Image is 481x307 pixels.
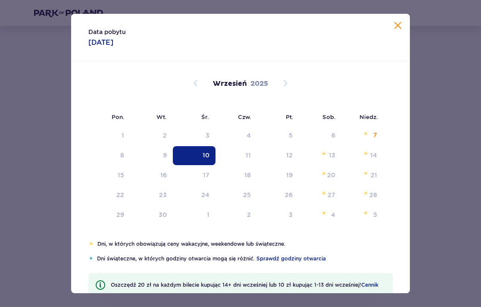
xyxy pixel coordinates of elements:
div: 6 [331,131,335,140]
td: czwartek, 11 września 2025 [216,146,257,165]
a: Cennik [361,281,378,289]
div: 23 [159,191,167,199]
td: sobota, 20 września 2025 [299,166,341,185]
div: 4 [247,131,251,140]
div: 21 [371,171,377,179]
div: 16 [160,171,167,179]
small: Niedz. [359,113,378,120]
td: Not available. piątek, 5 września 2025 [257,126,299,145]
div: 17 [203,171,209,179]
div: 13 [329,151,335,160]
div: 3 [206,131,209,140]
td: wtorek, 16 września 2025 [130,166,173,185]
div: 3 [289,210,293,219]
td: niedziela, 5 października 2025 [341,206,383,225]
td: czwartek, 25 września 2025 [216,186,257,205]
td: sobota, 13 września 2025 [299,146,341,165]
div: 18 [244,171,251,179]
p: Wrzesień [213,79,247,88]
td: Not available. sobota, 6 września 2025 [299,126,341,145]
td: piątek, 12 września 2025 [257,146,299,165]
div: 9 [163,151,167,160]
small: Śr. [201,113,209,120]
div: 2 [247,210,251,219]
div: 19 [286,171,293,179]
div: 5 [373,210,377,219]
div: 22 [116,191,124,199]
small: Pon. [112,113,125,120]
td: środa, 24 września 2025 [173,186,216,205]
td: Not available. środa, 3 września 2025 [173,126,216,145]
div: 11 [246,151,251,160]
p: Dni, w których obowiązują ceny wakacyjne, weekendowe lub świąteczne. [97,240,393,248]
td: Not available. poniedziałek, 1 września 2025 [88,126,130,145]
td: Not available. wtorek, 2 września 2025 [130,126,173,145]
small: Wt. [156,113,167,120]
td: Selected. środa, 10 września 2025 [173,146,216,165]
p: Oszczędź 20 zł na każdym bilecie kupując 14+ dni wcześniej lub 10 zł kupując 1-13 dni wcześniej! [111,281,378,289]
div: 14 [370,151,377,160]
td: sobota, 4 października 2025 [299,206,341,225]
td: poniedziałek, 22 września 2025 [88,186,130,205]
td: poniedziałek, 15 września 2025 [88,166,130,185]
td: sobota, 27 września 2025 [299,186,341,205]
td: wtorek, 30 września 2025 [130,206,173,225]
div: 1 [207,210,209,219]
td: piątek, 3 października 2025 [257,206,299,225]
div: 20 [327,171,335,179]
td: niedziela, 28 września 2025 [341,186,383,205]
div: 4 [331,210,335,219]
p: Dni świąteczne, w których godziny otwarcia mogą się różnić. [97,255,393,263]
td: poniedziałek, 29 września 2025 [88,206,130,225]
td: poniedziałek, 8 września 2025 [88,146,130,165]
div: Calendar [71,62,410,240]
div: 12 [286,151,293,160]
td: wtorek, 9 września 2025 [130,146,173,165]
td: piątek, 19 września 2025 [257,166,299,185]
td: środa, 1 października 2025 [173,206,216,225]
div: 2 [163,131,167,140]
div: 25 [243,191,251,199]
td: środa, 17 września 2025 [173,166,216,185]
div: 15 [118,171,124,179]
div: 30 [159,210,167,219]
div: 28 [369,191,377,199]
td: czwartek, 2 października 2025 [216,206,257,225]
div: 5 [289,131,293,140]
div: 1 [122,131,124,140]
div: 10 [203,151,209,160]
div: 27 [328,191,335,199]
td: niedziela, 21 września 2025 [341,166,383,185]
small: Czw. [238,113,251,120]
small: Sob. [322,113,336,120]
td: Not available. czwartek, 4 września 2025 [216,126,257,145]
div: 29 [116,210,124,219]
div: 7 [373,131,377,140]
td: niedziela, 14 września 2025 [341,146,383,165]
small: Pt. [286,113,294,120]
td: wtorek, 23 września 2025 [130,186,173,205]
td: niedziela, 7 września 2025 [341,126,383,145]
a: Sprawdź godziny otwarcia [256,255,326,263]
div: 8 [120,151,124,160]
div: 24 [201,191,209,199]
div: 26 [285,191,293,199]
td: czwartek, 18 września 2025 [216,166,257,185]
td: piątek, 26 września 2025 [257,186,299,205]
p: 2025 [250,79,268,88]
